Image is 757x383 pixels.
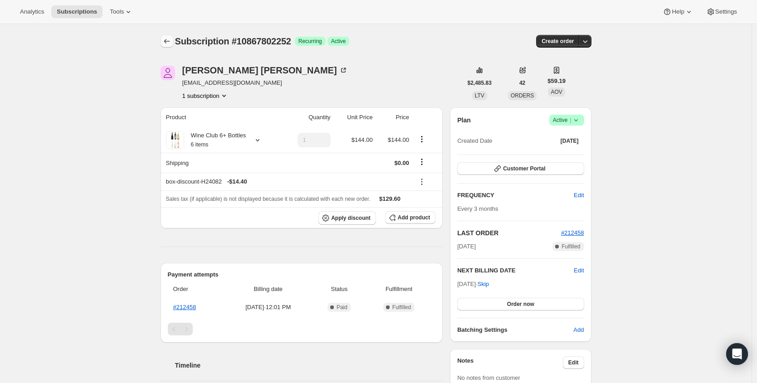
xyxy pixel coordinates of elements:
[561,228,584,238] button: #212458
[226,285,311,294] span: Billing date
[563,356,584,369] button: Edit
[457,228,561,238] h2: LAST ORDER
[331,38,346,45] span: Active
[561,229,584,236] a: #212458
[168,270,436,279] h2: Payment attempts
[701,5,742,18] button: Settings
[385,211,435,224] button: Add product
[182,78,348,87] span: [EMAIL_ADDRESS][DOMAIN_NAME]
[574,191,584,200] span: Edit
[227,177,247,186] span: - $14.40
[715,8,737,15] span: Settings
[415,157,429,167] button: Shipping actions
[519,79,525,87] span: 42
[184,131,246,149] div: Wine Club 6+ Bottles
[415,134,429,144] button: Product actions
[337,304,347,311] span: Paid
[298,38,322,45] span: Recurring
[175,361,443,370] h2: Timeline
[507,301,534,308] span: Order now
[555,135,584,147] button: [DATE]
[562,243,580,250] span: Fulfilled
[394,160,409,166] span: $0.00
[672,8,684,15] span: Help
[457,281,489,287] span: [DATE] ·
[161,107,281,127] th: Product
[457,266,574,275] h2: NEXT BILLING DATE
[331,214,371,222] span: Apply discount
[173,304,196,310] a: #212458
[568,323,589,337] button: Add
[468,79,492,87] span: $2,485.83
[511,92,534,99] span: ORDERS
[472,277,494,291] button: Skip
[568,188,589,203] button: Edit
[503,165,545,172] span: Customer Portal
[457,325,573,335] h6: Batching Settings
[161,153,281,173] th: Shipping
[110,8,124,15] span: Tools
[104,5,138,18] button: Tools
[15,5,49,18] button: Analytics
[166,177,410,186] div: box-discount-H24082
[457,162,584,175] button: Customer Portal
[352,136,373,143] span: $144.00
[568,359,579,366] span: Edit
[316,285,362,294] span: Status
[457,205,498,212] span: Every 3 months
[475,92,484,99] span: LTV
[182,66,348,75] div: [PERSON_NAME] [PERSON_NAME]
[462,77,497,89] button: $2,485.83
[168,279,223,299] th: Order
[478,280,489,289] span: Skip
[726,343,748,365] div: Open Intercom Messenger
[561,137,579,145] span: [DATE]
[318,211,376,225] button: Apply discount
[457,356,563,369] h3: Notes
[281,107,333,127] th: Quantity
[376,107,412,127] th: Price
[657,5,698,18] button: Help
[542,38,574,45] span: Create order
[168,323,436,335] nav: Pagination
[574,266,584,275] button: Edit
[166,196,371,202] span: Sales tax (if applicable) is not displayed because it is calculated with each new order.
[175,36,291,46] span: Subscription #10867802252
[388,136,409,143] span: $144.00
[333,107,376,127] th: Unit Price
[368,285,430,294] span: Fulfillment
[191,141,209,148] small: 6 items
[551,89,562,95] span: AOV
[392,304,411,311] span: Fulfilled
[573,325,584,335] span: Add
[457,374,520,381] span: No notes from customer
[457,191,574,200] h2: FREQUENCY
[51,5,103,18] button: Subscriptions
[20,8,44,15] span: Analytics
[161,35,173,48] button: Subscriptions
[570,116,571,124] span: |
[182,91,229,100] button: Product actions
[457,116,471,125] h2: Plan
[457,242,476,251] span: [DATE]
[379,195,400,202] span: $129.60
[457,136,492,145] span: Created Date
[553,116,581,125] span: Active
[57,8,97,15] span: Subscriptions
[514,77,531,89] button: 42
[226,303,311,312] span: [DATE] · 12:01 PM
[536,35,579,48] button: Create order
[457,298,584,310] button: Order now
[161,66,175,80] span: Kelly Smith
[398,214,430,221] span: Add product
[547,77,566,86] span: $59.19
